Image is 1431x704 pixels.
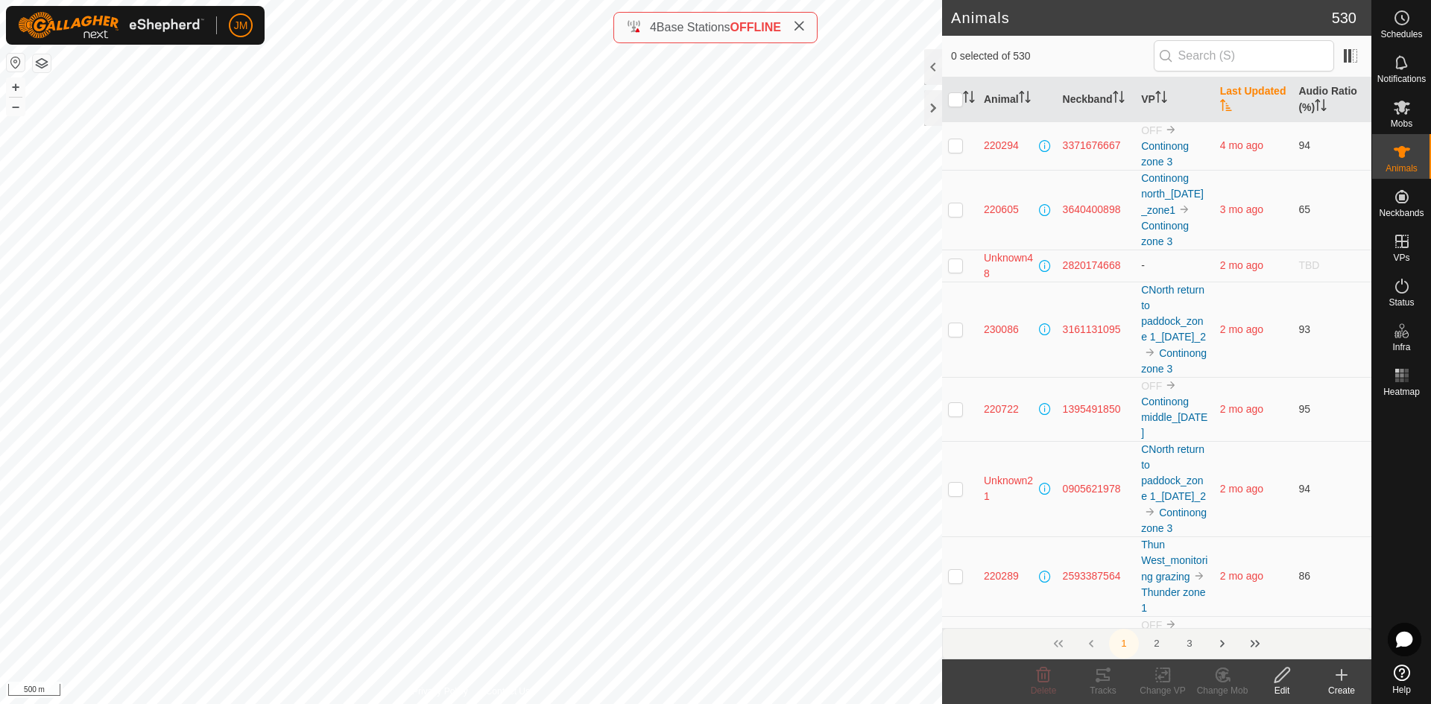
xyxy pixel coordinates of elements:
[984,250,1036,282] span: Unknown48
[1220,101,1232,113] p-sorticon: Activate to sort
[1141,347,1207,375] a: Continong zone 3
[412,685,468,698] a: Privacy Policy
[1133,684,1192,697] div: Change VP
[984,568,1019,584] span: 220289
[951,9,1332,27] h2: Animals
[1207,629,1237,659] button: Next Page
[1193,570,1205,582] img: to
[1220,203,1263,215] span: 1 May 2025, 8:09 am
[1057,77,1136,122] th: Neckband
[33,54,51,72] button: Map Layers
[1109,629,1139,659] button: 1
[730,21,781,34] span: OFFLINE
[650,21,657,34] span: 4
[1155,93,1167,105] p-sorticon: Activate to sort
[1165,124,1177,136] img: to
[1113,93,1125,105] p-sorticon: Activate to sort
[1142,629,1172,659] button: 2
[1377,74,1426,83] span: Notifications
[18,12,204,39] img: Gallagher Logo
[1063,202,1130,218] div: 3640400898
[1298,323,1310,335] span: 93
[1144,346,1156,358] img: to
[1298,139,1310,151] span: 94
[1165,379,1177,391] img: to
[984,138,1019,153] span: 220294
[1063,138,1130,153] div: 3371676667
[1312,684,1371,697] div: Create
[486,685,530,698] a: Contact Us
[7,54,25,72] button: Reset Map
[1141,284,1206,343] a: CNorth return to paddock_zone 1_[DATE]_2
[7,98,25,115] button: –
[657,21,730,34] span: Base Stations
[984,402,1019,417] span: 220722
[1063,481,1130,497] div: 0905621978
[1141,124,1162,136] span: OFF
[7,78,25,96] button: +
[963,93,975,105] p-sorticon: Activate to sort
[1386,164,1418,173] span: Animals
[1392,685,1411,694] span: Help
[1220,403,1263,415] span: 12 June 2025, 11:45 am
[1332,7,1356,29] span: 530
[1220,139,1263,151] span: 15 Apr 2025, 11:40 am
[1141,172,1204,216] a: Continong north_[DATE]_zone1
[1141,140,1189,168] a: Continong zone 3
[1220,259,1263,271] span: 15 May 2025, 6:33 pm
[1292,77,1371,122] th: Audio Ratio (%)
[1141,380,1162,392] span: OFF
[1019,93,1031,105] p-sorticon: Activate to sort
[1389,298,1414,307] span: Status
[1063,322,1130,337] div: 3161131095
[951,48,1154,64] span: 0 selected of 530
[1141,443,1206,502] a: CNorth return to paddock_zone 1_[DATE]_2
[1178,203,1190,215] img: to
[234,18,248,34] span: JM
[1315,101,1327,113] p-sorticon: Activate to sort
[1154,40,1334,72] input: Search (S)
[1141,539,1207,583] a: Thun West_monitoring grazing
[1141,259,1145,271] app-display-virtual-paddock-transition: -
[1214,77,1293,122] th: Last Updated
[1144,506,1156,518] img: to
[1141,220,1189,247] a: Continong zone 3
[1372,659,1431,700] a: Help
[1392,343,1410,352] span: Infra
[1220,483,1263,495] span: 12 June 2025, 11:45 am
[1063,258,1130,273] div: 2820174668
[1298,483,1310,495] span: 94
[984,202,1019,218] span: 220605
[1379,209,1424,218] span: Neckbands
[1393,253,1409,262] span: VPs
[1220,570,1263,582] span: 12 June 2025, 11:50 am
[1298,403,1310,415] span: 95
[1252,684,1312,697] div: Edit
[1135,77,1214,122] th: VP
[1298,259,1319,271] span: TBD
[1063,402,1130,417] div: 1395491850
[1192,684,1252,697] div: Change Mob
[1141,396,1207,439] a: Continong middle_[DATE]
[1141,586,1205,614] a: Thunder zone 1
[1165,618,1177,630] img: to
[1298,203,1310,215] span: 65
[1220,323,1263,335] span: 12 June 2025, 11:44 am
[1391,119,1412,128] span: Mobs
[1141,507,1207,534] a: Continong zone 3
[984,473,1036,504] span: Unknown21
[1141,619,1162,631] span: OFF
[1240,629,1270,659] button: Last Page
[1063,568,1130,584] div: 2593387564
[978,77,1057,122] th: Animal
[1175,629,1204,659] button: 3
[1383,387,1420,396] span: Heatmap
[1031,685,1057,696] span: Delete
[1298,570,1310,582] span: 86
[1380,30,1422,39] span: Schedules
[1073,684,1133,697] div: Tracks
[984,322,1019,337] span: 230086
